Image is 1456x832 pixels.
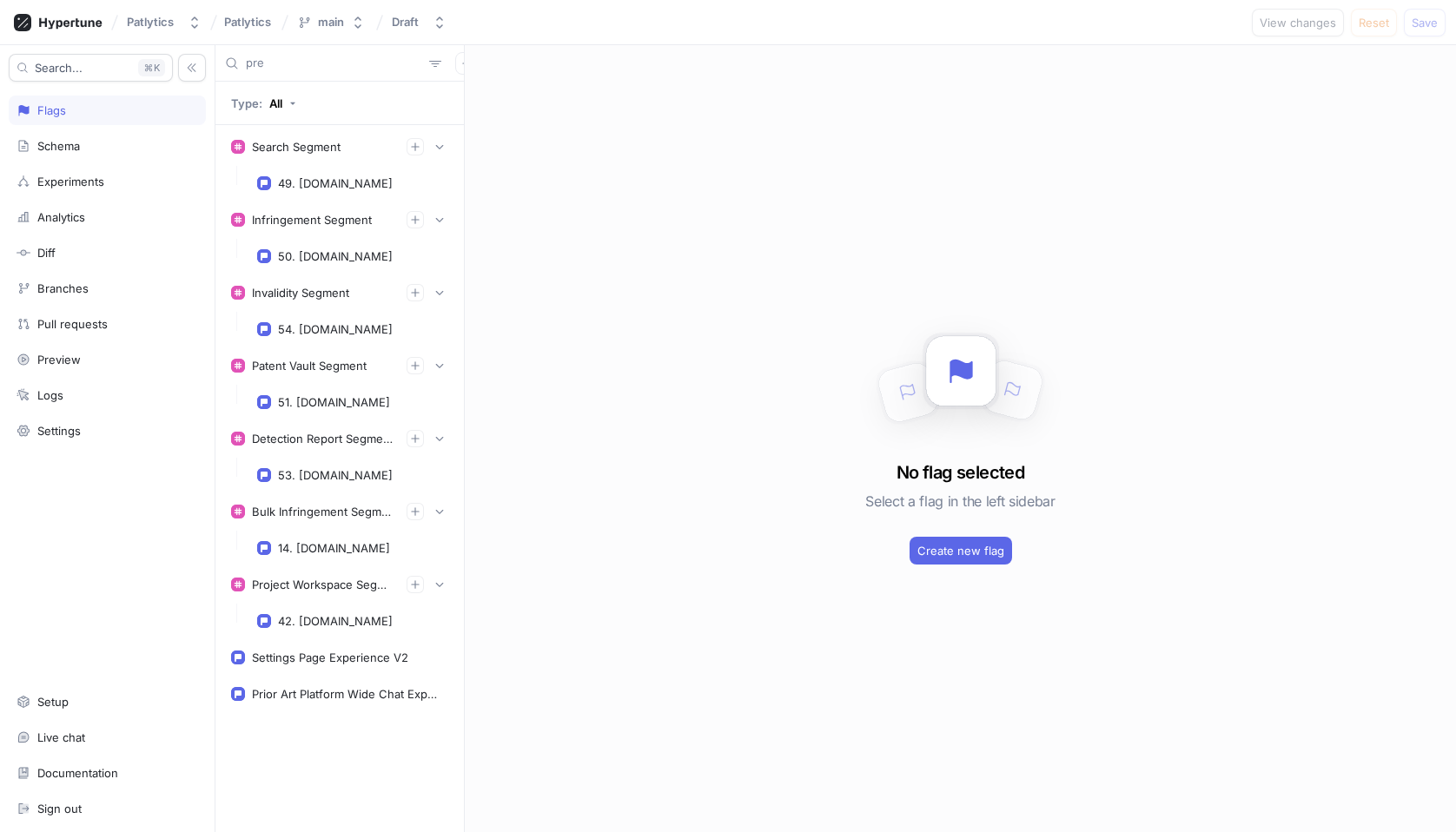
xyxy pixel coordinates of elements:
[1252,9,1344,36] button: View changes
[1351,9,1397,36] button: Reset
[278,614,393,628] div: 42. [DOMAIN_NAME]
[37,103,66,117] div: Flags
[252,687,441,701] div: Prior Art Platform Wide Chat Experience
[278,468,393,482] div: 53. [DOMAIN_NAME]
[318,15,344,30] div: main
[246,55,422,72] input: Search...
[37,210,85,224] div: Analytics
[269,96,282,110] div: All
[37,424,81,438] div: Settings
[37,139,80,153] div: Schema
[917,545,1004,556] span: Create new flag
[138,59,165,76] div: K
[278,176,393,190] div: 49. [DOMAIN_NAME]
[224,16,271,28] span: Patlytics
[120,8,208,36] button: Patlytics
[252,140,341,154] div: Search Segment
[290,8,372,36] button: main
[225,88,302,118] button: Type: All
[278,249,393,263] div: 50. [DOMAIN_NAME]
[37,766,118,780] div: Documentation
[252,286,349,300] div: Invalidity Segment
[278,322,393,336] div: 54. [DOMAIN_NAME]
[37,388,63,402] div: Logs
[37,730,85,744] div: Live chat
[278,541,390,555] div: 14. [DOMAIN_NAME]
[35,63,83,73] span: Search...
[37,281,89,295] div: Branches
[37,353,81,366] div: Preview
[392,15,419,30] div: Draft
[252,213,372,227] div: Infringement Segment
[37,175,104,188] div: Experiments
[252,505,393,518] div: Bulk Infringement Segment
[252,359,367,373] div: Patent Vault Segment
[910,537,1012,565] button: Create new flag
[278,395,390,409] div: 51. [DOMAIN_NAME]
[1404,9,1446,36] button: Save
[37,246,56,260] div: Diff
[1359,17,1389,28] span: Reset
[252,578,393,591] div: Project Workspace Segment
[1412,17,1438,28] span: Save
[9,54,173,82] button: Search...K
[9,758,206,788] a: Documentation
[127,15,174,30] div: Patlytics
[385,8,453,36] button: Draft
[252,432,393,446] div: Detection Report Segment
[897,459,1024,485] h3: No flag selected
[231,96,262,110] p: Type:
[252,650,408,664] div: Settings Page Experience V2
[37,802,82,815] div: Sign out
[1260,17,1336,28] span: View changes
[865,485,1055,517] h5: Select a flag in the left sidebar
[37,695,69,709] div: Setup
[37,317,108,331] div: Pull requests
